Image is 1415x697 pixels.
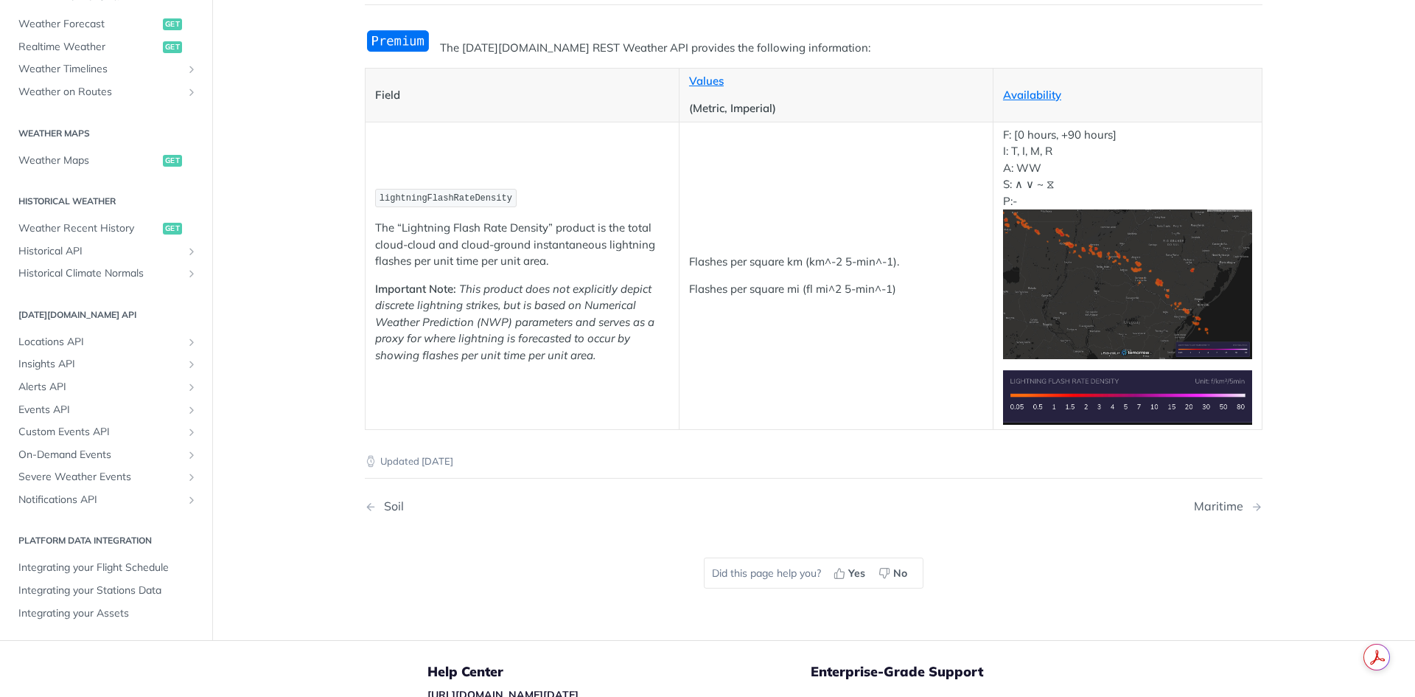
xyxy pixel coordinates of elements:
button: Show subpages for Historical API [186,246,198,257]
span: Locations API [18,335,182,350]
span: Integrating your Assets [18,606,198,621]
span: Expand image [1003,277,1252,291]
p: Field [375,87,669,104]
p: Updated [DATE] [365,454,1262,469]
button: Show subpages for Insights API [186,359,198,371]
a: Integrating your Assets [11,603,201,625]
span: Integrating your Stations Data [18,583,198,598]
span: Weather on Routes [18,85,182,100]
span: Severe Weather Events [18,471,182,485]
a: Weather Mapsget [11,150,201,172]
span: Integrating your Flight Schedule [18,561,198,576]
span: Alerts API [18,380,182,395]
a: Weather on RoutesShow subpages for Weather on Routes [11,81,201,103]
a: Realtime Weatherget [11,36,201,58]
button: Show subpages for Custom Events API [186,426,198,438]
a: Previous Page: Soil [365,499,750,513]
a: Next Page: Maritime [1194,499,1262,513]
nav: Pagination Controls [365,485,1262,528]
img: Lightning Flash Rate Density Heatmap [1003,209,1252,359]
div: Soil [377,499,404,513]
p: The [DATE][DOMAIN_NAME] REST Weather API provides the following information: [365,40,1262,57]
button: Show subpages for Events API [186,404,198,416]
button: Show subpages for Weather on Routes [186,86,198,98]
span: On-Demand Events [18,448,182,462]
span: Weather Timelines [18,63,182,77]
span: Yes [848,566,865,581]
a: Severe Weather EventsShow subpages for Severe Weather Events [11,467,201,489]
span: Weather Maps [18,153,159,168]
p: The “Lightning Flash Rate Density” product is the total cloud-cloud and cloud-ground instantaneou... [375,220,669,270]
h5: Enterprise-Grade Support [811,663,1156,681]
button: Show subpages for Weather Timelines [186,64,198,76]
span: Realtime Weather [18,40,159,55]
a: Custom Events APIShow subpages for Custom Events API [11,421,201,443]
a: On-Demand EventsShow subpages for On-Demand Events [11,444,201,466]
a: Weather TimelinesShow subpages for Weather Timelines [11,59,201,81]
span: Weather Forecast [18,18,159,32]
button: Show subpages for Historical Climate Normals [186,268,198,280]
span: get [163,155,182,167]
span: get [163,223,182,235]
a: Alerts APIShow subpages for Alerts API [11,376,201,398]
a: Locations APIShow subpages for Locations API [11,331,201,353]
button: Show subpages for On-Demand Events [186,449,198,461]
p: Flashes per square km (km^-2 5-min^-1). [689,254,983,271]
span: lightningFlashRateDensity [380,193,512,204]
button: Show subpages for Notifications API [186,494,198,506]
span: Expand image [1003,389,1252,403]
a: Historical APIShow subpages for Historical API [11,240,201,263]
a: Weather Recent Historyget [11,218,201,240]
p: F: [0 hours, +90 hours] I: T, I, M, R A: WW S: ∧ ∨ ~ ⧖ P:- [1003,127,1252,359]
span: Custom Events API [18,425,182,440]
a: Integrating your Stations Data [11,580,201,602]
a: Historical Climate NormalsShow subpages for Historical Climate Normals [11,263,201,285]
button: Show subpages for Alerts API [186,381,198,393]
span: Events API [18,403,182,417]
h2: Platform DATA integration [11,535,201,548]
a: Weather Forecastget [11,14,201,36]
a: Events APIShow subpages for Events API [11,399,201,421]
a: Availability [1003,88,1061,102]
span: get [163,19,182,31]
h5: Help Center [427,663,811,681]
a: Values [689,74,724,88]
h2: Weather Maps [11,127,201,140]
h2: Historical Weather [11,195,201,208]
span: get [163,41,182,53]
h2: [DATE][DOMAIN_NAME] API [11,308,201,322]
span: Historical API [18,244,182,259]
a: Insights APIShow subpages for Insights API [11,354,201,376]
span: Weather Recent History [18,221,159,236]
span: No [893,566,907,581]
p: Flashes per square mi (fl mi^2 5-min^-1) [689,281,983,298]
span: Insights API [18,358,182,372]
strong: Important Note: [375,282,456,296]
em: This product does not explicitly depict discrete lightning strikes, but is based on Numerical Wea... [375,282,654,362]
button: Show subpages for Locations API [186,336,198,348]
button: Show subpages for Severe Weather Events [186,472,198,484]
a: Integrating your Flight Schedule [11,558,201,580]
button: No [873,562,915,584]
div: Maritime [1194,499,1251,513]
p: (Metric, Imperial) [689,100,983,117]
img: Lightning Flash Rate Density Legend [1003,370,1252,424]
button: Yes [828,562,873,584]
span: Historical Climate Normals [18,267,182,282]
div: Did this page help you? [704,558,923,589]
a: Notifications APIShow subpages for Notifications API [11,489,201,511]
span: Notifications API [18,493,182,507]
